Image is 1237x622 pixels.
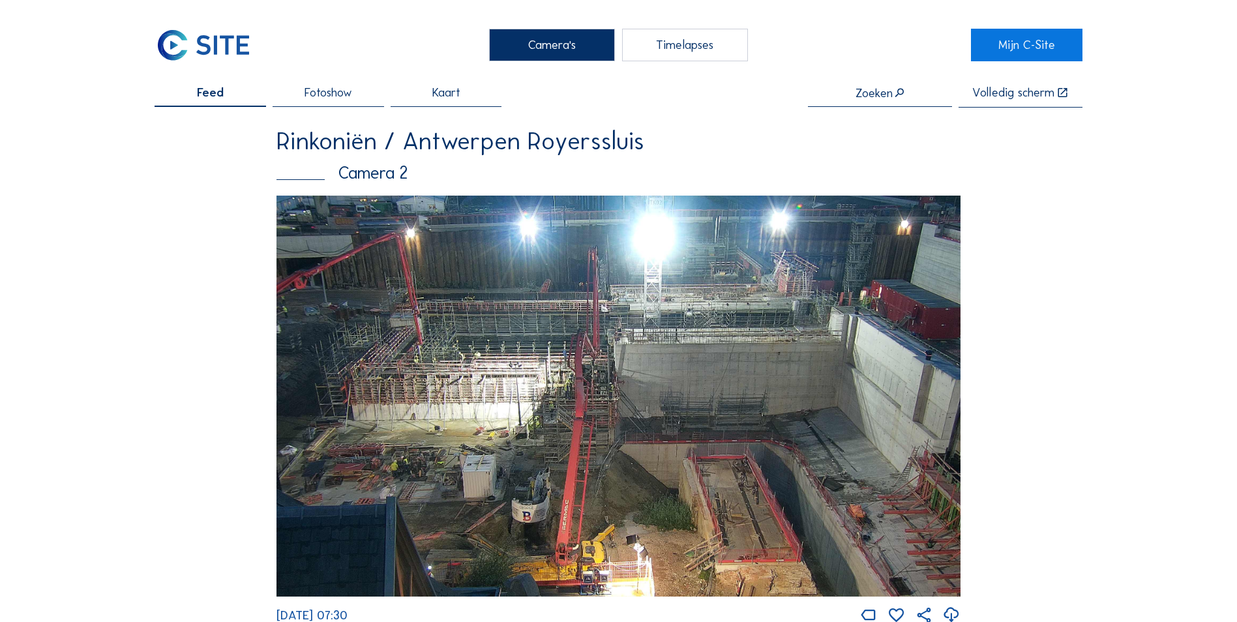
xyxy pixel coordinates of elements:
img: C-SITE Logo [155,29,252,61]
span: Feed [197,87,224,99]
span: Fotoshow [305,87,352,99]
div: Rinkoniën / Antwerpen Royerssluis [276,129,961,153]
span: Kaart [432,87,460,99]
div: Camera's [489,29,615,61]
div: Camera 2 [276,164,961,181]
div: Timelapses [622,29,748,61]
div: Volledig scherm [972,87,1054,100]
a: Mijn C-Site [971,29,1082,61]
img: Image [276,196,961,597]
a: C-SITE Logo [155,29,266,61]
